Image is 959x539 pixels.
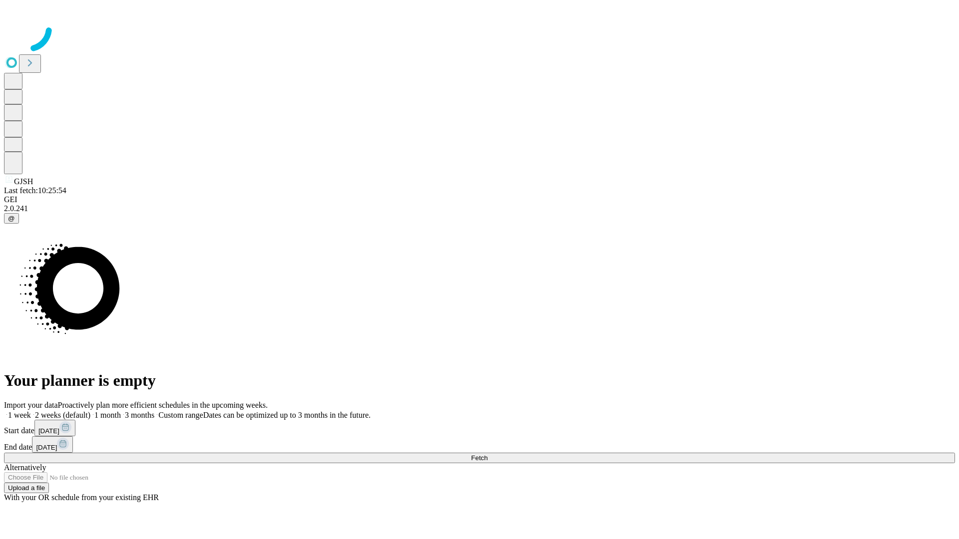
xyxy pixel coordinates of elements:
[4,483,49,493] button: Upload a file
[158,411,203,419] span: Custom range
[58,401,268,409] span: Proactively plan more efficient schedules in the upcoming weeks.
[34,420,75,436] button: [DATE]
[8,215,15,222] span: @
[4,186,66,195] span: Last fetch: 10:25:54
[203,411,371,419] span: Dates can be optimized up to 3 months in the future.
[4,493,159,502] span: With your OR schedule from your existing EHR
[4,204,955,213] div: 2.0.241
[4,463,46,472] span: Alternatively
[32,436,73,453] button: [DATE]
[4,195,955,204] div: GEI
[4,436,955,453] div: End date
[4,213,19,224] button: @
[38,427,59,435] span: [DATE]
[36,444,57,451] span: [DATE]
[94,411,121,419] span: 1 month
[4,371,955,390] h1: Your planner is empty
[4,453,955,463] button: Fetch
[471,454,487,462] span: Fetch
[125,411,154,419] span: 3 months
[4,401,58,409] span: Import your data
[4,420,955,436] div: Start date
[14,177,33,186] span: GJSH
[8,411,31,419] span: 1 week
[35,411,90,419] span: 2 weeks (default)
